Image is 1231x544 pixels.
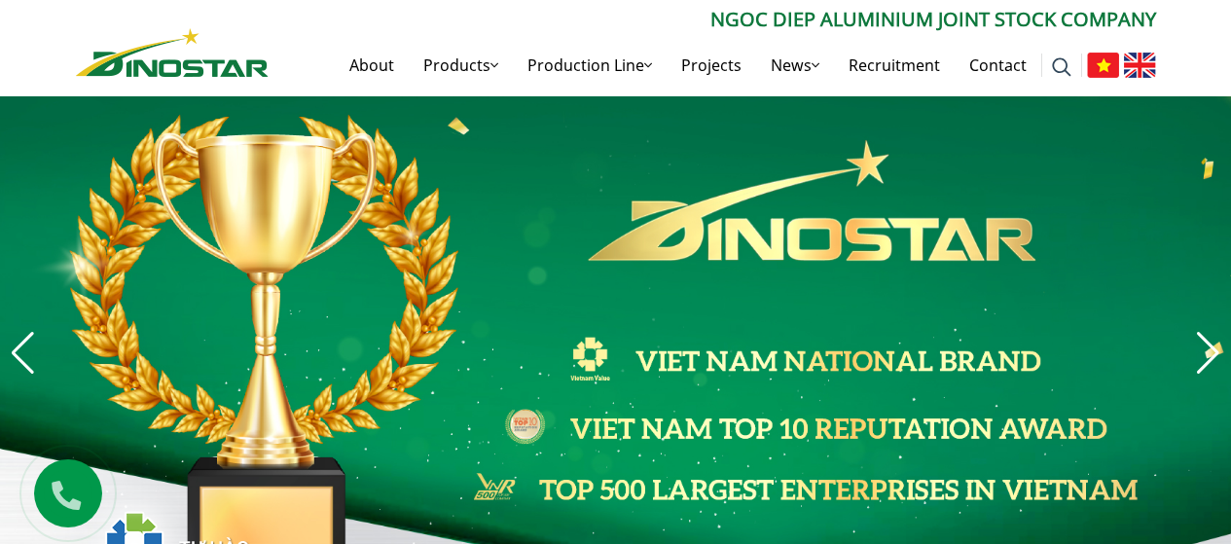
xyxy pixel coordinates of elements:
img: search [1052,57,1071,77]
a: About [335,34,409,96]
a: Nhôm Dinostar [76,24,269,76]
img: Nhôm Dinostar [76,28,269,77]
p: Ngoc Diep Aluminium Joint Stock Company [269,5,1156,34]
img: Tiếng Việt [1087,53,1119,78]
div: Next slide [1195,332,1221,375]
a: Projects [667,34,756,96]
a: Products [409,34,513,96]
img: English [1124,53,1156,78]
a: Contact [955,34,1041,96]
a: Recruitment [834,34,955,96]
a: Production Line [513,34,667,96]
a: News [756,34,834,96]
div: Previous slide [10,332,36,375]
